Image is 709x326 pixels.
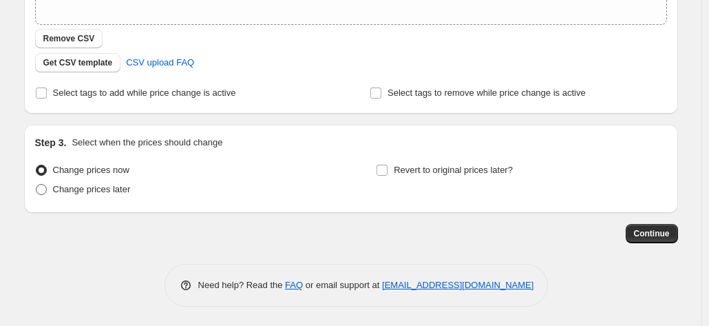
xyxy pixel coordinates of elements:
[382,280,533,290] a: [EMAIL_ADDRESS][DOMAIN_NAME]
[126,56,194,70] span: CSV upload FAQ
[43,57,113,68] span: Get CSV template
[303,280,382,290] span: or email support at
[43,33,95,44] span: Remove CSV
[72,136,222,150] p: Select when the prices should change
[35,53,121,72] button: Get CSV template
[388,88,586,98] span: Select tags to remove while price change is active
[626,224,678,243] button: Continue
[53,165,129,175] span: Change prices now
[53,184,131,194] span: Change prices later
[634,228,670,239] span: Continue
[53,88,236,98] span: Select tags to add while price change is active
[118,52,202,74] a: CSV upload FAQ
[285,280,303,290] a: FAQ
[35,136,67,150] h2: Step 3.
[198,280,286,290] span: Need help? Read the
[35,29,103,48] button: Remove CSV
[394,165,513,175] span: Revert to original prices later?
